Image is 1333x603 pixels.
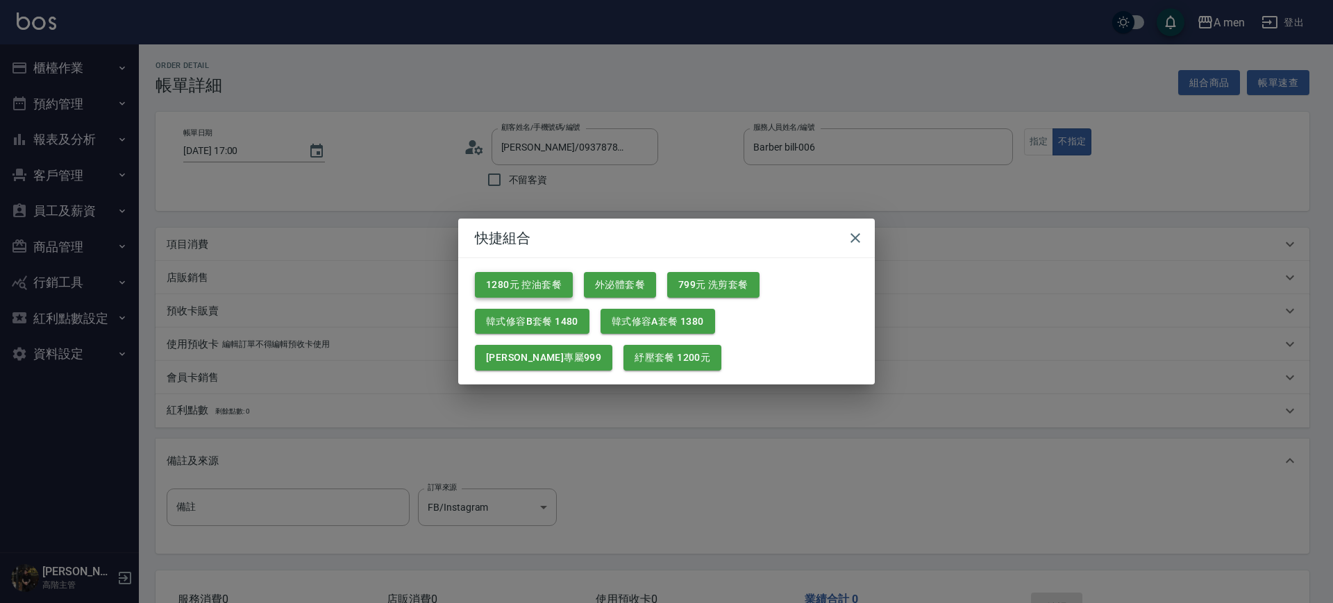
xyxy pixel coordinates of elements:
button: 韓式修容B套餐 1480 [475,309,589,334]
button: 799元 洗剪套餐 [667,272,760,298]
button: 1280元 控油套餐 [475,272,573,298]
h2: 快捷組合 [458,219,875,257]
button: [PERSON_NAME]專屬999 [475,345,612,371]
button: 韓式修容A套餐 1380 [601,309,715,334]
button: 紓壓套餐 1200元 [623,345,721,371]
button: 外泌體套餐 [584,272,656,298]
